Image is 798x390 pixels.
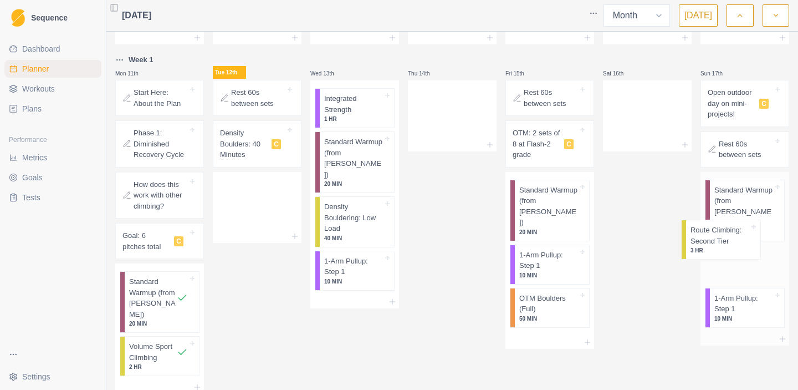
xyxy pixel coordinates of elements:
[310,69,344,78] p: Wed 13th
[4,80,101,98] a: Workouts
[22,152,47,163] span: Metrics
[4,149,101,166] a: Metrics
[603,69,636,78] p: Sat 16th
[22,43,60,54] span: Dashboard
[22,83,55,94] span: Workouts
[4,100,101,118] a: Plans
[4,4,101,31] a: LogoSequence
[115,69,149,78] p: Mon 11th
[679,4,718,27] button: [DATE]
[4,131,101,149] div: Performance
[408,69,441,78] p: Thu 14th
[4,40,101,58] a: Dashboard
[22,192,40,203] span: Tests
[213,66,246,79] p: Tue 12th
[22,103,42,114] span: Plans
[22,63,49,74] span: Planner
[4,60,101,78] a: Planner
[4,189,101,206] a: Tests
[700,69,734,78] p: Sun 17th
[22,172,43,183] span: Goals
[11,9,25,27] img: Logo
[4,169,101,186] a: Goals
[129,54,154,65] p: Week 1
[4,368,101,386] button: Settings
[505,69,539,78] p: Fri 15th
[31,14,68,22] span: Sequence
[122,9,151,22] span: [DATE]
